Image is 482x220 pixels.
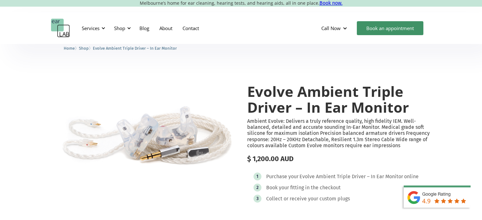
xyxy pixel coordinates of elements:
div: Evolve Ambient Triple Driver – In Ear Monitor [299,173,403,180]
a: Evolve Ambient Triple Driver – In Ear Monitor [93,45,177,51]
li: 〉 [64,45,79,52]
div: Shop [114,25,125,31]
img: Evolve Ambient Triple Driver – In Ear Monitor [51,71,235,193]
a: Book an appointment [357,21,423,35]
div: $ 1,200.00 AUD [247,155,431,163]
div: Call Now [316,19,354,38]
div: Purchase your [266,173,299,180]
a: About [154,19,177,37]
a: open lightbox [51,71,235,193]
div: Call Now [321,25,341,31]
span: Home [64,46,75,51]
div: 2 [256,185,259,190]
span: Evolve Ambient Triple Driver – In Ear Monitor [93,46,177,51]
li: 〉 [79,45,93,52]
p: Ambient Evolve: Delivers a truly reference quality, high fidelity IEM. Well-balanced, detailed an... [247,118,431,148]
div: 1 [256,174,258,179]
div: Shop [110,19,133,38]
div: Book your fitting in the checkout [266,185,341,191]
div: Services [82,25,100,31]
div: Collect or receive your custom plugs [266,196,350,202]
div: Services [78,19,107,38]
div: online [404,173,419,180]
a: Contact [177,19,204,37]
h1: Evolve Ambient Triple Driver – In Ear Monitor [247,84,431,115]
a: Blog [134,19,154,37]
a: Home [64,45,75,51]
span: Shop [79,46,89,51]
a: home [51,19,70,38]
div: 3 [256,196,259,201]
a: Shop [79,45,89,51]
